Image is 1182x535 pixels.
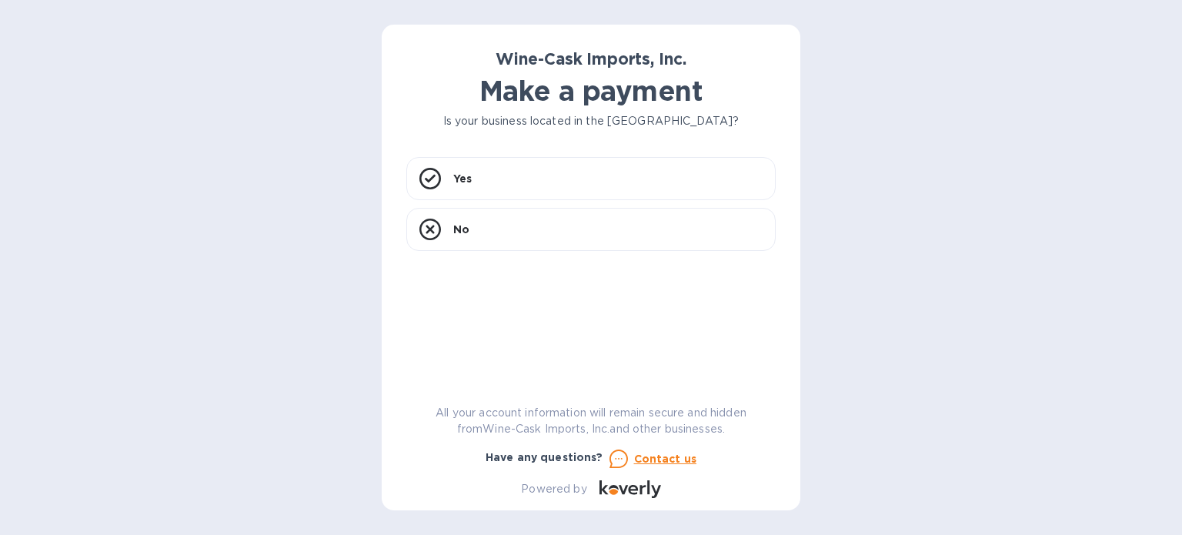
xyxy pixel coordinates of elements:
[496,49,686,69] b: Wine-Cask Imports, Inc.
[406,75,776,107] h1: Make a payment
[634,453,697,465] u: Contact us
[521,481,586,497] p: Powered by
[406,113,776,129] p: Is your business located in the [GEOGRAPHIC_DATA]?
[453,171,472,186] p: Yes
[453,222,469,237] p: No
[486,451,603,463] b: Have any questions?
[406,405,776,437] p: All your account information will remain secure and hidden from Wine-Cask Imports, Inc. and other...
